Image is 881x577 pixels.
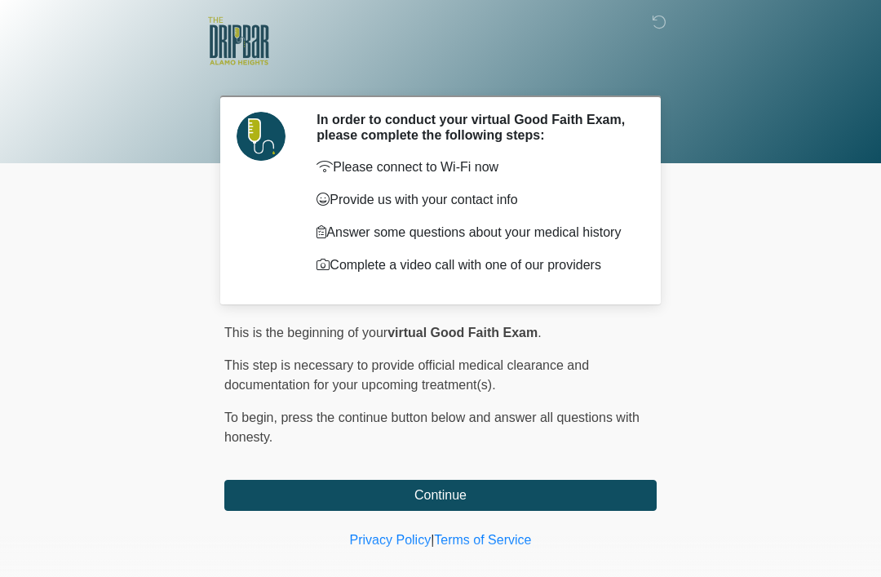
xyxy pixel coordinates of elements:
h2: In order to conduct your virtual Good Faith Exam, please complete the following steps: [317,112,632,143]
span: . [538,326,541,340]
span: press the continue button below and answer all questions with honesty. [224,411,640,444]
a: Privacy Policy [350,533,432,547]
img: Agent Avatar [237,112,286,161]
span: This step is necessary to provide official medical clearance and documentation for your upcoming ... [224,358,589,392]
p: Answer some questions about your medical history [317,223,632,242]
p: Complete a video call with one of our providers [317,255,632,275]
span: This is the beginning of your [224,326,387,340]
strong: virtual Good Faith Exam [387,326,538,340]
p: Please connect to Wi-Fi now [317,158,632,177]
span: To begin, [224,411,281,424]
p: Provide us with your contact info [317,190,632,210]
img: The DRIPBaR - Alamo Heights Logo [208,12,269,70]
a: | [431,533,434,547]
button: Continue [224,480,657,511]
a: Terms of Service [434,533,531,547]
